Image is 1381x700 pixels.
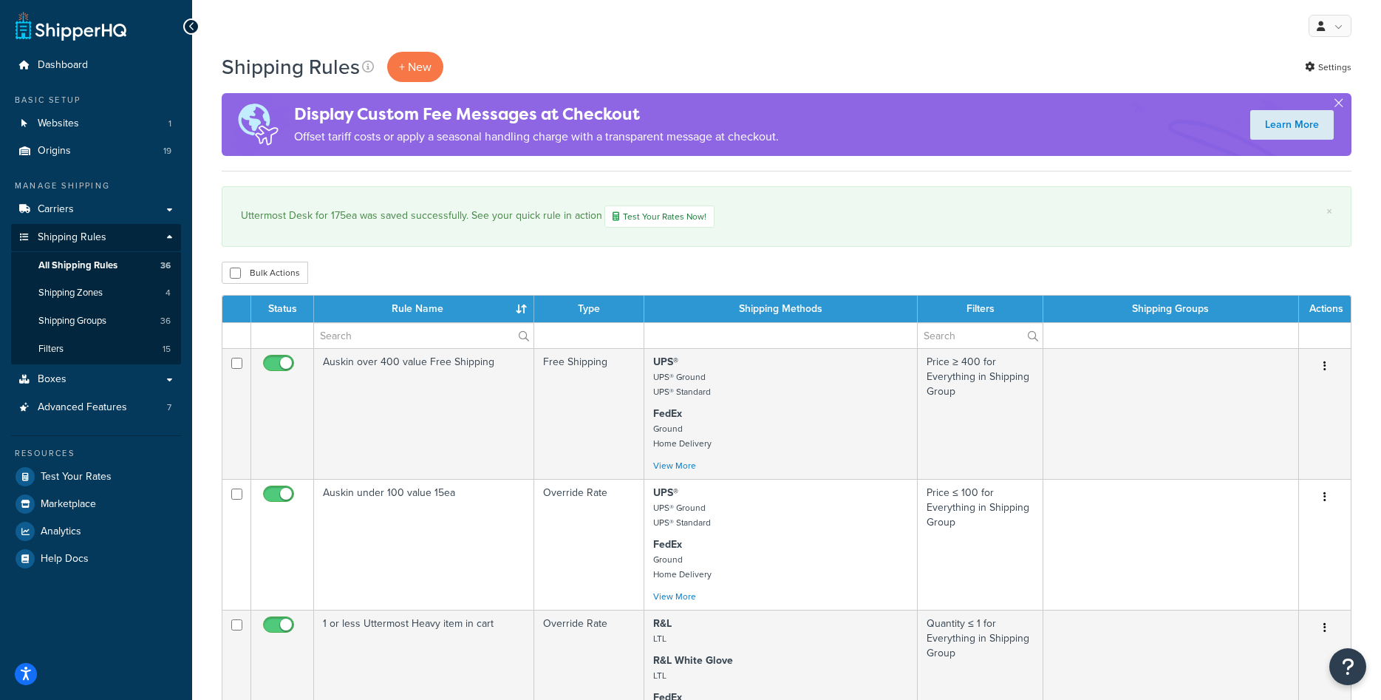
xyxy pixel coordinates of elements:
a: Learn More [1250,110,1334,140]
p: Offset tariff costs or apply a seasonal handling charge with a transparent message at checkout. [294,126,779,147]
span: Marketplace [41,498,96,511]
a: Shipping Zones 4 [11,279,181,307]
li: Shipping Groups [11,307,181,335]
strong: UPS® [653,354,678,370]
small: Ground Home Delivery [653,422,712,450]
div: Basic Setup [11,94,181,106]
a: Marketplace [11,491,181,517]
small: UPS® Ground UPS® Standard [653,501,711,529]
div: Uttermost Desk for 175ea was saved successfully. See your quick rule in action [241,205,1332,228]
span: Boxes [38,373,67,386]
a: Origins 19 [11,137,181,165]
th: Actions [1299,296,1351,322]
th: Status [251,296,314,322]
button: Open Resource Center [1329,648,1366,685]
td: Price ≥ 400 for Everything in Shipping Group [918,348,1043,479]
a: ShipperHQ Home [16,11,126,41]
td: Free Shipping [534,348,644,479]
span: 4 [166,287,171,299]
li: All Shipping Rules [11,252,181,279]
td: Override Rate [534,479,644,610]
li: Shipping Rules [11,224,181,364]
span: Shipping Groups [38,315,106,327]
span: 36 [160,259,171,272]
td: Price ≤ 100 for Everything in Shipping Group [918,479,1043,610]
th: Shipping Methods [644,296,918,322]
p: + New [387,52,443,82]
span: 7 [167,401,171,414]
span: Test Your Rates [41,471,112,483]
a: Advanced Features 7 [11,394,181,421]
th: Rule Name : activate to sort column ascending [314,296,534,322]
th: Filters [918,296,1043,322]
span: Analytics [41,526,81,538]
strong: R&L [653,616,672,631]
small: LTL [653,669,666,682]
li: Advanced Features [11,394,181,421]
span: 19 [163,145,171,157]
h4: Display Custom Fee Messages at Checkout [294,102,779,126]
li: Websites [11,110,181,137]
span: Websites [38,118,79,130]
input: Search [918,323,1043,348]
a: Test Your Rates [11,463,181,490]
a: Analytics [11,518,181,545]
span: 15 [163,343,171,356]
small: UPS® Ground UPS® Standard [653,370,711,398]
strong: UPS® [653,485,678,500]
li: Filters [11,336,181,363]
input: Search [314,323,533,348]
a: × [1326,205,1332,217]
button: Bulk Actions [222,262,308,284]
a: Test Your Rates Now! [604,205,715,228]
a: View More [653,459,696,472]
strong: R&L White Glove [653,653,733,668]
span: 36 [160,315,171,327]
small: Ground Home Delivery [653,553,712,581]
span: Carriers [38,203,74,216]
span: Help Docs [41,553,89,565]
td: Auskin under 100 value 15ea [314,479,534,610]
span: Advanced Features [38,401,127,414]
a: Settings [1305,57,1351,78]
img: duties-banner-06bc72dcb5fe05cb3f9472aba00be2ae8eb53ab6f0d8bb03d382ba314ac3c341.png [222,93,294,156]
strong: FedEx [653,537,682,552]
td: Auskin over 400 value Free Shipping [314,348,534,479]
a: All Shipping Rules 36 [11,252,181,279]
li: Origins [11,137,181,165]
a: View More [653,590,696,603]
th: Shipping Groups [1043,296,1299,322]
a: Shipping Groups 36 [11,307,181,335]
small: LTL [653,632,666,645]
a: Carriers [11,196,181,223]
h1: Shipping Rules [222,52,360,81]
span: Dashboard [38,59,88,72]
span: Shipping Rules [38,231,106,244]
a: Boxes [11,366,181,393]
a: Help Docs [11,546,181,572]
a: Websites 1 [11,110,181,137]
span: Shipping Zones [38,287,103,299]
div: Manage Shipping [11,180,181,192]
span: 1 [168,118,171,130]
strong: FedEx [653,406,682,421]
li: Shipping Zones [11,279,181,307]
th: Type [534,296,644,322]
a: Filters 15 [11,336,181,363]
div: Resources [11,447,181,460]
span: All Shipping Rules [38,259,117,272]
span: Origins [38,145,71,157]
a: Shipping Rules [11,224,181,251]
a: Dashboard [11,52,181,79]
span: Filters [38,343,64,356]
